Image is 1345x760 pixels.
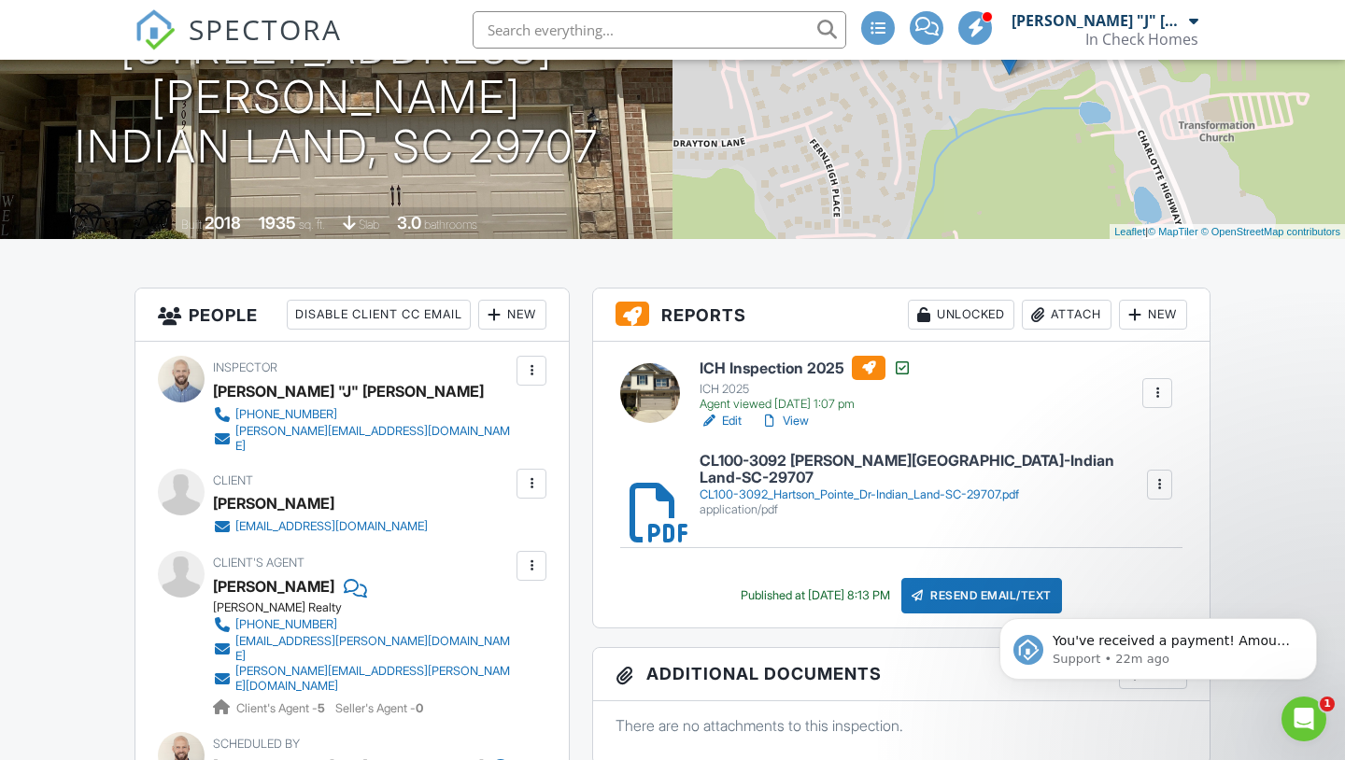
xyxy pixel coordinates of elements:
[213,473,253,487] span: Client
[901,578,1062,613] div: Resend Email/Text
[1320,697,1335,711] span: 1
[1110,224,1345,240] div: |
[700,453,1145,517] a: CL100-3092 [PERSON_NAME][GEOGRAPHIC_DATA]-Indian Land-SC-29707 CL100-3092_Hartson_Pointe_Dr-India...
[213,572,334,600] a: [PERSON_NAME]
[134,9,176,50] img: The Best Home Inspection Software - Spectora
[1022,300,1111,330] div: Attach
[700,397,912,412] div: Agent viewed [DATE] 1:07 pm
[213,600,527,615] div: [PERSON_NAME] Realty
[299,218,325,232] span: sq. ft.
[700,356,912,380] h6: ICH Inspection 2025
[235,617,337,632] div: [PHONE_NUMBER]
[1201,226,1340,237] a: © OpenStreetMap contributors
[134,25,342,64] a: SPECTORA
[213,489,334,517] div: [PERSON_NAME]
[478,300,546,330] div: New
[700,502,1145,517] div: application/pdf
[971,579,1345,710] iframe: Intercom notifications message
[593,289,1210,342] h3: Reports
[235,519,428,534] div: [EMAIL_ADDRESS][DOMAIN_NAME]
[235,424,512,454] div: [PERSON_NAME][EMAIL_ADDRESS][DOMAIN_NAME]
[359,218,379,232] span: slab
[416,701,423,715] strong: 0
[235,407,337,422] div: [PHONE_NUMBER]
[236,701,328,715] span: Client's Agent -
[287,300,471,330] div: Disable Client CC Email
[1012,11,1184,30] div: [PERSON_NAME] "J" [PERSON_NAME]
[213,360,277,374] span: Inspector
[473,11,846,49] input: Search everything...
[318,701,325,715] strong: 5
[397,213,421,232] div: 3.0
[181,218,202,232] span: Built
[760,412,809,430] a: View
[700,412,742,430] a: Edit
[335,701,423,715] span: Seller's Agent -
[741,588,890,603] div: Published at [DATE] 8:13 PM
[235,664,512,694] div: [PERSON_NAME][EMAIL_ADDRESS][PERSON_NAME][DOMAIN_NAME]
[213,737,300,751] span: Scheduled By
[213,634,512,664] a: [EMAIL_ADDRESS][PERSON_NAME][DOMAIN_NAME]
[1085,30,1198,49] div: In Check Homes
[213,664,512,694] a: [PERSON_NAME][EMAIL_ADDRESS][PERSON_NAME][DOMAIN_NAME]
[1114,226,1145,237] a: Leaflet
[213,405,512,424] a: [PHONE_NUMBER]
[700,453,1145,486] h6: CL100-3092 [PERSON_NAME][GEOGRAPHIC_DATA]-Indian Land-SC-29707
[213,424,512,454] a: [PERSON_NAME][EMAIL_ADDRESS][DOMAIN_NAME]
[1119,300,1187,330] div: New
[213,517,428,536] a: [EMAIL_ADDRESS][DOMAIN_NAME]
[213,556,304,570] span: Client's Agent
[189,9,342,49] span: SPECTORA
[616,715,1187,736] p: There are no attachments to this inspection.
[235,634,512,664] div: [EMAIL_ADDRESS][PERSON_NAME][DOMAIN_NAME]
[700,382,912,397] div: ICH 2025
[700,356,912,412] a: ICH Inspection 2025 ICH 2025 Agent viewed [DATE] 1:07 pm
[213,615,512,634] a: [PHONE_NUMBER]
[593,648,1210,701] h3: Additional Documents
[30,23,643,171] h1: [STREET_ADDRESS][PERSON_NAME] Indian Land, SC 29707
[700,487,1145,502] div: CL100-3092_Hartson_Pointe_Dr-Indian_Land-SC-29707.pdf
[1148,226,1198,237] a: © MapTiler
[205,213,241,232] div: 2018
[213,377,484,405] div: [PERSON_NAME] "J" [PERSON_NAME]
[1281,697,1326,741] iframe: Intercom live chat
[908,300,1014,330] div: Unlocked
[424,218,477,232] span: bathrooms
[135,289,569,342] h3: People
[259,213,296,232] div: 1935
